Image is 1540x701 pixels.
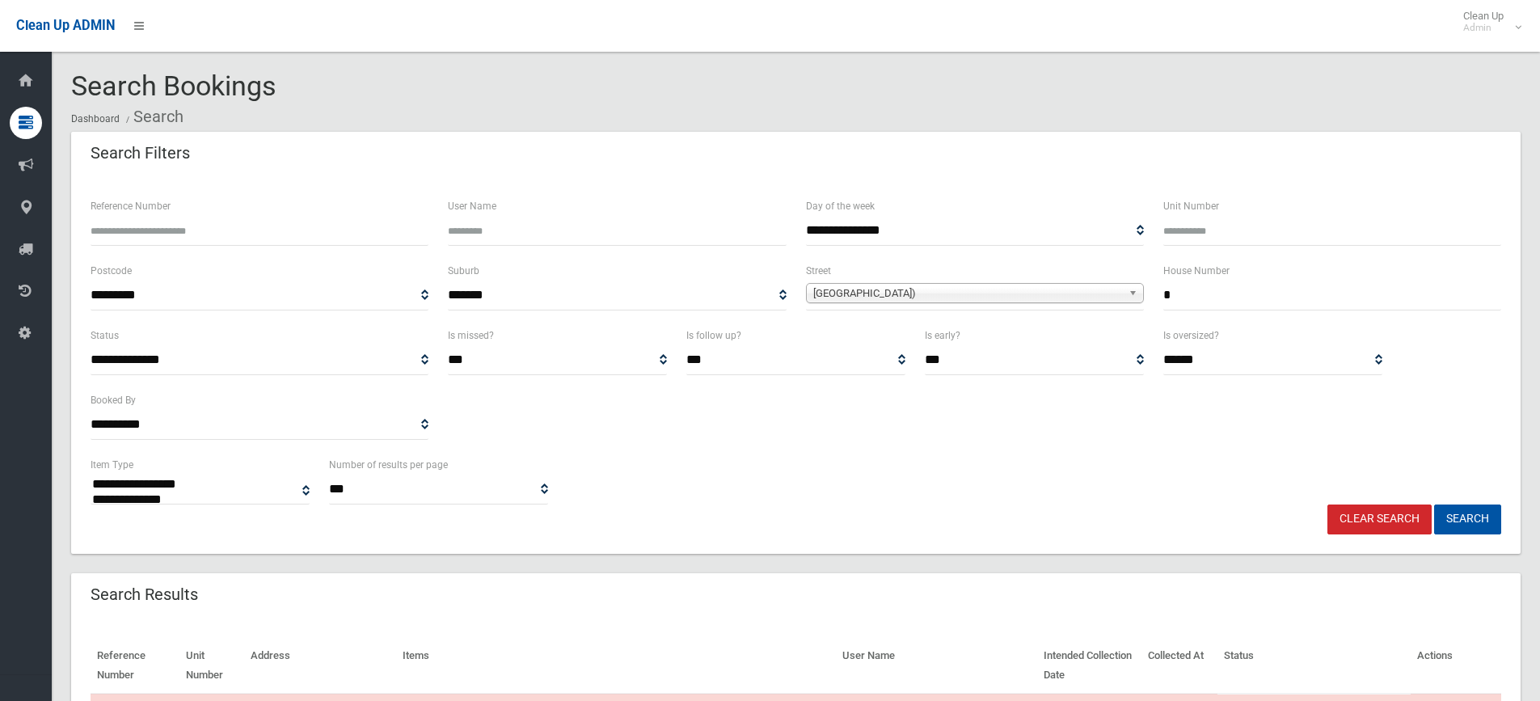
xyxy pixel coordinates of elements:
[448,327,494,344] label: Is missed?
[1163,327,1219,344] label: Is oversized?
[396,638,836,694] th: Items
[1455,10,1520,34] span: Clean Up
[329,456,448,474] label: Number of results per page
[179,638,244,694] th: Unit Number
[686,327,741,344] label: Is follow up?
[91,197,171,215] label: Reference Number
[71,113,120,125] a: Dashboard
[1217,638,1411,694] th: Status
[1141,638,1217,694] th: Collected At
[1463,22,1504,34] small: Admin
[1163,262,1230,280] label: House Number
[244,638,396,694] th: Address
[122,102,184,132] li: Search
[71,579,217,610] header: Search Results
[16,18,115,33] span: Clean Up ADMIN
[813,284,1122,303] span: [GEOGRAPHIC_DATA])
[91,262,132,280] label: Postcode
[91,638,179,694] th: Reference Number
[1037,638,1141,694] th: Intended Collection Date
[1163,197,1219,215] label: Unit Number
[806,197,875,215] label: Day of the week
[1411,638,1501,694] th: Actions
[836,638,1037,694] th: User Name
[806,262,831,280] label: Street
[91,391,136,409] label: Booked By
[1434,505,1501,534] button: Search
[448,262,479,280] label: Suburb
[71,137,209,169] header: Search Filters
[71,70,276,102] span: Search Bookings
[91,327,119,344] label: Status
[91,456,133,474] label: Item Type
[448,197,496,215] label: User Name
[925,327,960,344] label: Is early?
[1327,505,1432,534] a: Clear Search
